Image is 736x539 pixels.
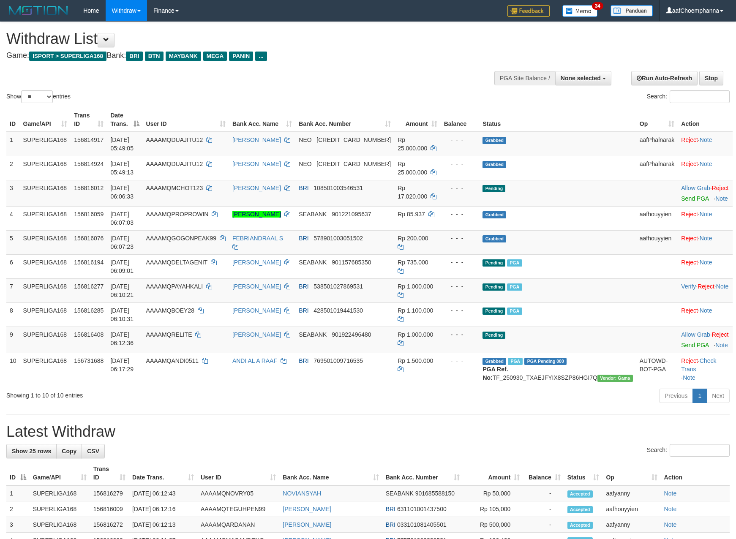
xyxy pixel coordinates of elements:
[299,211,327,218] span: SEABANK
[698,283,714,290] a: Reject
[90,485,129,501] td: 156816279
[129,517,197,533] td: [DATE] 06:12:13
[6,132,20,156] td: 1
[87,448,99,455] span: CSV
[232,357,277,364] a: ANDI AL A RAAF
[146,331,192,338] span: AAAAMQRELITE
[659,389,693,403] a: Previous
[20,180,71,206] td: SUPERLIGA168
[567,490,593,498] span: Accepted
[463,517,523,533] td: Rp 500,000
[661,461,730,485] th: Action
[316,136,391,143] span: Copy 5859457140486971 to clipboard
[386,506,395,512] span: BRI
[398,161,427,176] span: Rp 25.000.000
[74,235,104,242] span: 156816076
[110,161,134,176] span: [DATE] 05:49:13
[715,195,728,202] a: Note
[564,461,603,485] th: Status: activate to sort column ascending
[670,444,730,457] input: Search:
[30,485,90,501] td: SUPERLIGA168
[299,357,308,364] span: BRI
[482,185,505,192] span: Pending
[110,259,134,274] span: [DATE] 06:09:01
[129,501,197,517] td: [DATE] 06:12:16
[681,235,698,242] a: Reject
[299,259,327,266] span: SEABANK
[74,136,104,143] span: 156814917
[146,211,209,218] span: AAAAMQPROPROWIN
[398,357,433,364] span: Rp 1.500.000
[482,358,506,365] span: Grabbed
[444,330,476,339] div: - - -
[313,283,363,290] span: Copy 538501027869531 to clipboard
[129,485,197,501] td: [DATE] 06:12:43
[681,136,698,143] a: Reject
[636,156,678,180] td: aafPhalnarak
[523,517,564,533] td: -
[611,5,653,16] img: panduan.png
[482,137,506,144] span: Grabbed
[74,283,104,290] span: 156816277
[681,283,696,290] a: Verify
[6,501,30,517] td: 2
[20,206,71,230] td: SUPERLIGA168
[110,357,134,373] span: [DATE] 06:17:29
[299,185,308,191] span: BRI
[255,52,267,61] span: ...
[482,259,505,267] span: Pending
[678,156,733,180] td: ·
[567,522,593,529] span: Accepted
[482,366,508,381] b: PGA Ref. No:
[126,52,142,61] span: BRI
[21,90,53,103] select: Showentries
[332,211,371,218] span: Copy 901221095637 to clipboard
[146,185,203,191] span: AAAAMQMCHOT123
[20,254,71,278] td: SUPERLIGA168
[479,108,636,132] th: Status
[602,461,660,485] th: Op: activate to sort column ascending
[146,259,207,266] span: AAAAMQDELTAGENIT
[313,185,363,191] span: Copy 108501003546531 to clipboard
[398,235,428,242] span: Rp 200.000
[712,331,729,338] a: Reject
[681,161,698,167] a: Reject
[681,185,710,191] a: Allow Grab
[664,506,677,512] a: Note
[398,331,433,338] span: Rp 1.000.000
[283,490,321,497] a: NOVIANSYAH
[700,161,712,167] a: Note
[74,211,104,218] span: 156816059
[636,353,678,385] td: AUTOWD-BOT-PGA
[562,5,598,17] img: Button%20Memo.svg
[145,52,164,61] span: BTN
[567,506,593,513] span: Accepted
[232,259,281,266] a: [PERSON_NAME]
[523,485,564,501] td: -
[12,448,51,455] span: Show 25 rows
[110,211,134,226] span: [DATE] 06:07:03
[6,108,20,132] th: ID
[71,108,107,132] th: Trans ID: activate to sort column ascending
[146,307,194,314] span: AAAAMQBOEY28
[397,521,447,528] span: Copy 033101081405501 to clipboard
[398,283,433,290] span: Rp 1.000.000
[678,353,733,385] td: · ·
[699,71,723,85] a: Stop
[444,160,476,168] div: - - -
[398,185,427,200] span: Rp 17.020.000
[681,342,709,348] a: Send PGA
[670,90,730,103] input: Search:
[299,136,311,143] span: NEO
[415,490,455,497] span: Copy 901685588150 to clipboard
[295,108,394,132] th: Bank Acc. Number: activate to sort column ascending
[494,71,555,85] div: PGA Site Balance /
[313,357,363,364] span: Copy 769501009716535 to clipboard
[20,278,71,302] td: SUPERLIGA168
[444,306,476,315] div: - - -
[20,353,71,385] td: SUPERLIGA168
[678,108,733,132] th: Action
[90,517,129,533] td: 156816272
[197,501,279,517] td: AAAAMQTEGUHPEN99
[110,283,134,298] span: [DATE] 06:10:21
